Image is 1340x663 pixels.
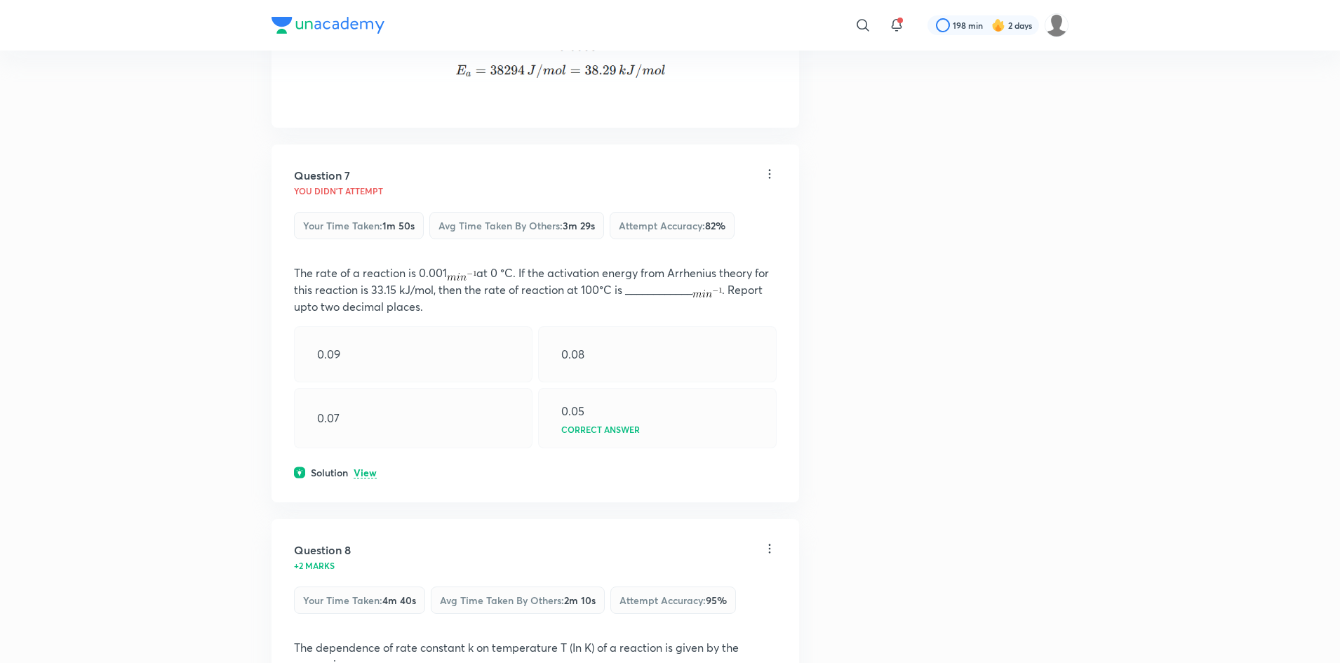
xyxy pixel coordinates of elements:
p: 0.08 [561,346,584,363]
img: min^{-1} [447,271,476,281]
img: solution.svg [294,467,305,478]
span: 3m 29s [563,219,595,232]
img: Company Logo [272,17,384,34]
span: 82 % [705,219,725,232]
div: Avg time taken by others : [431,587,605,614]
img: min^{-1} [692,288,722,297]
span: 95 % [706,594,727,607]
h5: Question 7 [294,167,350,184]
p: You didn't Attempt [294,187,383,195]
img: streak [991,18,1005,32]
div: Your time taken : [294,587,425,614]
h5: Question 8 [294,542,351,558]
p: The rate of a reaction is 0.001 at 0 °C. If the activation energy from Arrhenius theory for this ... [294,264,777,315]
p: +2 marks [294,561,335,570]
span: 2m 10s [564,594,596,607]
p: 0.05 [561,403,584,420]
p: Correct answer [561,425,640,434]
div: Avg time taken by others : [429,212,604,239]
div: Your time taken : [294,212,424,239]
h6: Solution [311,465,348,480]
img: Prakhar Mishra [1045,13,1068,37]
div: Attempt accuracy : [610,587,736,614]
div: Attempt accuracy : [610,212,735,239]
span: 1m 50s [382,219,415,232]
p: View [354,468,377,478]
p: 0.09 [317,346,340,363]
span: 4m 40s [382,594,416,607]
p: 0.07 [317,410,340,427]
